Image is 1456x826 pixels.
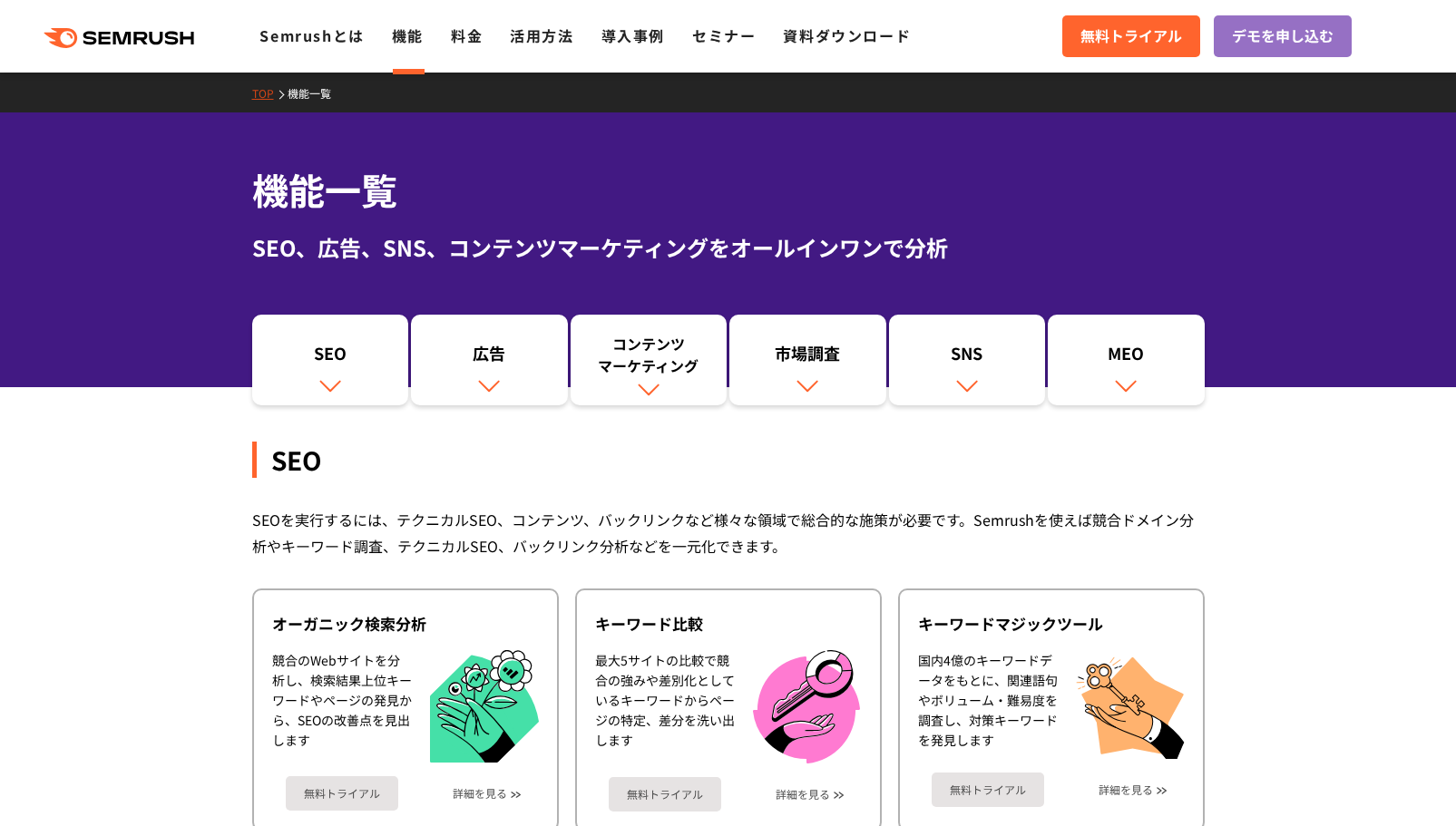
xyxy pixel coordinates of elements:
a: 機能 [392,24,424,46]
a: 無料トライアル [932,773,1044,807]
a: デモを申し込む [1214,15,1352,57]
a: 市場調査 [729,315,886,405]
a: 資料ダウンロード [783,24,911,46]
a: 詳細を見る [453,787,507,800]
img: キーワードマジックツール [1076,650,1185,759]
a: 料金 [451,24,483,46]
div: 最大5サイトの比較で競合の強みや差別化としているキーワードからページの特定、差分を洗い出します [595,650,735,763]
div: SEO、広告、SNS、コンテンツマーケティングをオールインワンで分析 [252,231,1205,264]
a: 機能一覧 [288,85,345,101]
img: キーワード比較 [753,650,860,763]
span: デモを申し込む [1232,24,1334,48]
div: MEO [1057,342,1196,373]
a: コンテンツマーケティング [571,315,728,405]
a: 無料トライアル [1062,15,1200,57]
div: 市場調査 [738,342,877,373]
div: SEO [252,442,1205,478]
a: 詳細を見る [776,788,830,801]
div: SEOを実行するには、テクニカルSEO、コンテンツ、バックリンクなど様々な領域で総合的な施策が必要です。Semrushを使えば競合ドメイン分析やキーワード調査、テクニカルSEO、バックリンク分析... [252,507,1205,559]
span: 無料トライアル [1080,24,1182,48]
div: キーワードマジックツール [918,613,1185,635]
img: オーガニック検索分析 [430,650,539,763]
div: オーガニック検索分析 [272,613,539,635]
div: コンテンツ マーケティング [580,333,718,376]
a: 無料トライアル [286,776,398,811]
a: SEO [252,315,409,405]
a: Semrushとは [259,24,364,46]
a: 活用方法 [510,24,573,46]
h1: 機能一覧 [252,163,1205,217]
div: 広告 [420,342,559,373]
a: MEO [1048,315,1205,405]
a: 詳細を見る [1099,783,1153,796]
div: SEO [261,342,400,373]
a: 無料トライアル [609,777,721,811]
div: SNS [898,342,1037,373]
a: TOP [252,85,288,101]
a: SNS [889,315,1046,405]
div: 国内4億のキーワードデータをもとに、関連語句やボリューム・難易度を調査し、対策キーワードを発見します [918,650,1058,759]
a: セミナー [692,24,756,46]
div: 競合のWebサイトを分析し、検索結果上位キーワードやページの発見から、SEOの改善点を見出します [272,650,412,763]
a: 導入事例 [601,24,665,46]
a: 広告 [411,315,568,405]
div: キーワード比較 [595,613,862,635]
